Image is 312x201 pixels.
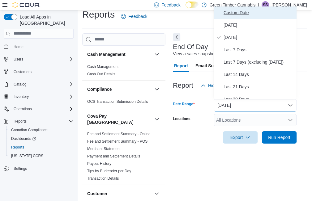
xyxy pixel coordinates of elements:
[14,107,32,111] span: Operations
[87,191,152,197] button: Customer
[87,99,148,104] span: OCS Transaction Submission Details
[128,13,147,19] span: Feedback
[9,152,46,160] a: [US_STATE] CCRS
[11,105,34,113] button: Operations
[173,51,263,57] div: View a sales snapshot for a date or date range.
[224,95,294,103] span: Last 30 Days
[87,161,111,166] span: Payout History
[258,1,259,9] p: |
[153,51,160,58] button: Cash Management
[11,43,74,51] span: Home
[11,118,74,125] span: Reports
[82,8,115,21] h1: Reports
[153,115,160,123] button: Cova Pay [GEOGRAPHIC_DATA]
[12,2,40,8] img: Cova
[223,131,258,144] button: Export
[87,169,131,174] span: Tips by Budtender per Day
[6,143,76,152] button: Reports
[9,144,74,151] span: Reports
[11,136,36,141] span: Dashboards
[87,51,152,57] button: Cash Management
[161,2,180,8] span: Feedback
[210,1,256,9] p: Green Timber Cannabis
[224,21,294,29] span: [DATE]
[11,165,74,172] span: Settings
[224,46,294,53] span: Last 7 Days
[224,34,294,41] span: [DATE]
[14,82,26,87] span: Catalog
[263,1,268,9] span: SS
[87,161,111,166] a: Payout History
[11,153,43,158] span: [US_STATE] CCRS
[4,40,74,189] nav: Complex example
[87,99,148,104] a: OCS Transaction Submission Details
[11,93,74,100] span: Inventory
[87,139,147,144] a: Fee and Settlement Summary - POS
[214,99,297,111] button: [DATE]
[173,43,208,51] h3: End Of Day
[87,86,152,92] button: Compliance
[1,117,76,126] button: Reports
[173,33,180,41] button: Next
[195,60,235,72] span: Email Subscription
[9,135,74,142] span: Dashboards
[208,82,241,89] span: Hide Parameters
[87,169,131,173] a: Tips by Budtender per Day
[9,135,38,142] a: Dashboards
[11,165,29,172] a: Settings
[87,176,119,181] span: Transaction Details
[11,81,74,88] span: Catalog
[87,86,112,92] h3: Compliance
[11,81,29,88] button: Catalog
[224,83,294,90] span: Last 21 Days
[87,65,118,69] a: Cash Management
[11,56,26,63] button: Users
[11,128,48,132] span: Canadian Compliance
[87,146,121,151] span: Merchant Statement
[87,132,151,136] span: Fee and Settlement Summary - Online
[224,71,294,78] span: Last 14 Days
[11,43,26,51] a: Home
[6,126,76,134] button: Canadian Compliance
[227,131,254,144] span: Export
[1,105,76,113] button: Operations
[87,64,118,69] span: Cash Management
[14,69,32,74] span: Customers
[173,102,195,107] label: Date Range
[9,144,27,151] a: Reports
[14,57,23,62] span: Users
[11,68,74,76] span: Customers
[82,63,165,80] div: Cash Management
[87,191,107,197] h3: Customer
[224,58,294,66] span: Last 7 Days (excluding [DATE])
[11,118,29,125] button: Reports
[1,92,76,101] button: Inventory
[11,145,24,150] span: Reports
[174,60,188,72] span: Report
[87,176,119,181] a: Transaction Details
[87,72,115,77] span: Cash Out Details
[9,152,74,160] span: Washington CCRS
[14,166,27,171] span: Settings
[87,51,126,57] h3: Cash Management
[87,154,140,158] a: Payment and Settlement Details
[87,113,152,125] button: Cova Pay [GEOGRAPHIC_DATA]
[153,86,160,93] button: Compliance
[82,98,165,108] div: Compliance
[14,44,24,49] span: Home
[271,1,307,9] p: [PERSON_NAME]
[186,2,199,8] input: Dark Mode
[87,72,115,76] a: Cash Out Details
[14,119,27,124] span: Reports
[9,126,74,134] span: Canadian Compliance
[11,93,31,100] button: Inventory
[173,116,190,121] label: Locations
[262,1,269,9] div: Sara Saulnier
[6,152,76,160] button: [US_STATE] CCRS
[1,55,76,64] button: Users
[1,42,76,51] button: Home
[1,67,76,76] button: Customers
[198,79,243,92] button: Hide Parameters
[11,105,74,113] span: Operations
